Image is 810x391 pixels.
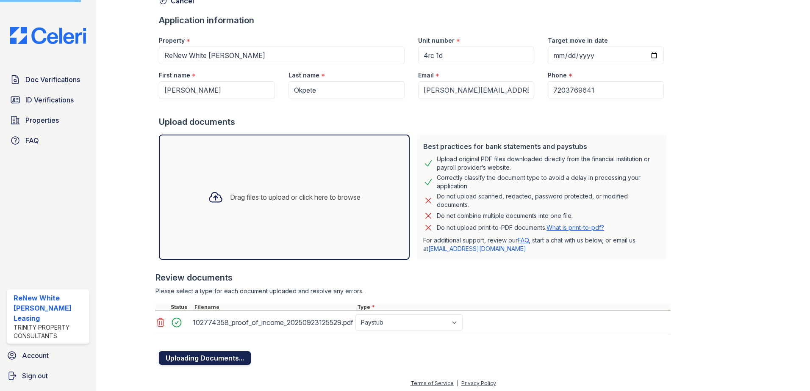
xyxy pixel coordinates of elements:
div: Review documents [155,272,671,284]
div: Application information [159,14,671,26]
a: Account [3,347,93,364]
label: Phone [548,71,567,80]
div: Please select a type for each document uploaded and resolve any errors. [155,287,671,295]
div: 102774358_proof_of_income_20250923125529.pdf [193,316,352,329]
span: Sign out [22,371,48,381]
span: Properties [25,115,59,125]
span: Doc Verifications [25,74,80,85]
a: Properties [7,112,89,129]
a: What is print-to-pdf? [546,224,604,231]
img: CE_Logo_Blue-a8612792a0a2168367f1c8372b55b34899dd931a85d93a1a3d3e32e68fde9ad4.png [3,27,93,44]
a: ID Verifications [7,91,89,108]
a: FAQ [518,237,529,244]
a: [EMAIL_ADDRESS][DOMAIN_NAME] [428,245,526,252]
p: For additional support, review our , start a chat with us below, or email us at [423,236,660,253]
div: Drag files to upload or click here to browse [230,192,361,202]
div: Trinity Property Consultants [14,323,86,340]
div: Correctly classify the document type to avoid a delay in processing your application. [437,173,660,190]
span: FAQ [25,135,39,146]
label: Unit number [418,36,455,45]
label: Property [159,36,185,45]
span: ID Verifications [25,95,74,105]
label: First name [159,71,190,80]
label: Target move in date [548,36,608,45]
button: Uploading Documents... [159,351,251,365]
a: Doc Verifications [7,71,89,88]
a: Terms of Service [411,380,454,386]
div: Do not upload scanned, redacted, password protected, or modified documents. [437,192,660,209]
a: Privacy Policy [461,380,496,386]
div: | [457,380,458,386]
a: Sign out [3,367,93,384]
div: Best practices for bank statements and paystubs [423,141,660,151]
label: Last name [288,71,319,80]
div: Do not combine multiple documents into one file. [437,211,573,221]
div: Upload documents [159,116,671,128]
div: ReNew White [PERSON_NAME] Leasing [14,293,86,323]
div: Upload original PDF files downloaded directly from the financial institution or payroll provider’... [437,155,660,172]
span: Account [22,350,49,361]
div: Filename [193,304,355,311]
p: Do not upload print-to-PDF documents. [437,223,604,232]
a: FAQ [7,132,89,149]
div: Status [169,304,193,311]
label: Email [418,71,434,80]
div: Type [355,304,671,311]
